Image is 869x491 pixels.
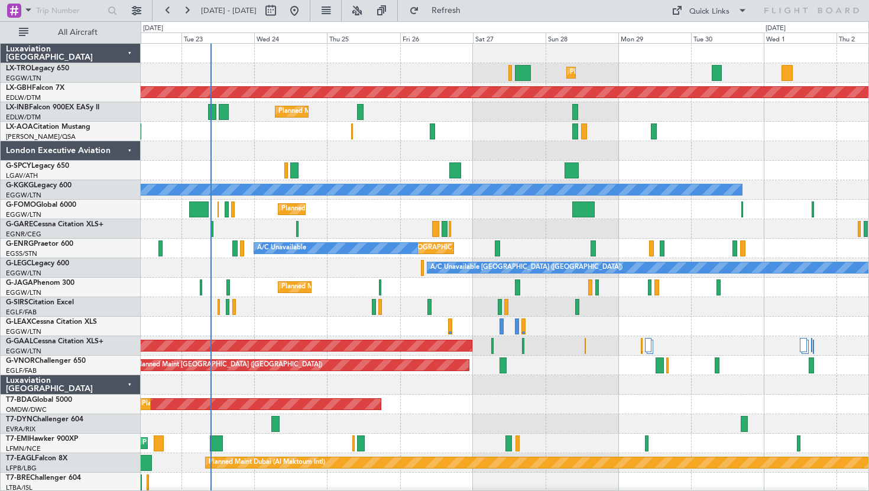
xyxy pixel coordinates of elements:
div: Thu 25 [327,32,400,43]
div: Mon 29 [618,32,691,43]
a: EVRA/RIX [6,425,35,434]
a: EGGW/LTN [6,269,41,278]
div: Planned Maint [GEOGRAPHIC_DATA] ([GEOGRAPHIC_DATA]) [281,200,468,218]
div: Planned Maint Dubai (Al Maktoum Intl) [142,395,258,413]
a: LGAV/ATH [6,171,38,180]
div: [DATE] [143,24,163,34]
a: G-SIRSCitation Excel [6,299,74,306]
div: Wed 1 [764,32,836,43]
a: G-GARECessna Citation XLS+ [6,221,103,228]
span: T7-DYN [6,416,33,423]
a: EGLF/FAB [6,366,37,375]
span: G-FOMO [6,201,36,209]
a: LFMN/NCE [6,444,41,453]
a: EGGW/LTN [6,347,41,356]
a: EGGW/LTN [6,191,41,200]
a: G-JAGAPhenom 300 [6,279,74,287]
span: G-LEAX [6,318,31,326]
div: Sat 27 [473,32,546,43]
a: EGSS/STN [6,249,37,258]
a: LX-AOACitation Mustang [6,123,90,131]
a: G-KGKGLegacy 600 [6,182,72,189]
div: Fri 26 [400,32,473,43]
div: Tue 23 [181,32,254,43]
a: EGGW/LTN [6,327,41,336]
span: LX-AOA [6,123,33,131]
a: G-GAALCessna Citation XLS+ [6,338,103,345]
a: LX-INBFalcon 900EX EASy II [6,104,99,111]
a: EGGW/LTN [6,288,41,297]
span: [DATE] - [DATE] [201,5,257,16]
a: EDLW/DTM [6,113,41,122]
div: Tue 30 [691,32,764,43]
div: Planned Maint [GEOGRAPHIC_DATA] ([GEOGRAPHIC_DATA]) [278,103,465,121]
a: G-LEAXCessna Citation XLS [6,318,97,326]
span: G-VNOR [6,357,35,365]
span: G-SIRS [6,299,28,306]
a: LX-GBHFalcon 7X [6,84,64,92]
a: LX-TROLegacy 650 [6,65,69,72]
a: T7-EAGLFalcon 8X [6,455,67,462]
div: A/C Unavailable [257,239,306,257]
div: Planned Maint Dubai (Al Maktoum Intl) [209,454,325,472]
button: All Aircraft [13,23,128,42]
span: T7-BRE [6,474,30,482]
span: G-GAAL [6,338,33,345]
span: T7-EMI [6,435,29,443]
button: Quick Links [666,1,753,20]
a: T7-EMIHawker 900XP [6,435,78,443]
div: Mon 22 [109,32,181,43]
span: All Aircraft [31,28,125,37]
span: T7-BDA [6,396,32,404]
a: G-LEGCLegacy 600 [6,260,69,267]
a: G-FOMOGlobal 6000 [6,201,76,209]
input: Trip Number [36,2,104,19]
div: Wed 24 [254,32,327,43]
span: LX-TRO [6,65,31,72]
span: G-KGKG [6,182,34,189]
a: T7-DYNChallenger 604 [6,416,83,423]
button: Refresh [404,1,475,20]
div: [DATE] [766,24,786,34]
a: G-ENRGPraetor 600 [6,240,73,248]
a: [PERSON_NAME]/QSA [6,132,76,141]
span: LX-GBH [6,84,32,92]
span: Refresh [421,6,471,15]
span: G-ENRG [6,240,34,248]
span: LX-INB [6,104,29,111]
div: Quick Links [689,6,729,18]
a: G-VNORChallenger 650 [6,357,86,365]
div: A/C Unavailable [GEOGRAPHIC_DATA] ([GEOGRAPHIC_DATA]) [430,259,622,277]
a: T7-BDAGlobal 5000 [6,396,72,404]
a: OMDW/DWC [6,405,47,414]
div: Planned Maint [GEOGRAPHIC_DATA] ([GEOGRAPHIC_DATA]) [570,64,756,82]
div: Planned Maint [GEOGRAPHIC_DATA] ([GEOGRAPHIC_DATA]) [136,356,322,374]
span: T7-EAGL [6,455,35,462]
a: EGGW/LTN [6,74,41,83]
a: EGNR/CEG [6,230,41,239]
a: T7-BREChallenger 604 [6,474,81,482]
a: EDLW/DTM [6,93,41,102]
a: LFPB/LBG [6,464,37,473]
span: G-LEGC [6,260,31,267]
div: Planned Maint [GEOGRAPHIC_DATA] ([GEOGRAPHIC_DATA]) [281,278,468,296]
a: EGLF/FAB [6,308,37,317]
span: G-GARE [6,221,33,228]
span: G-SPCY [6,162,31,170]
a: G-SPCYLegacy 650 [6,162,69,170]
a: EGGW/LTN [6,210,41,219]
div: Planned Maint [GEOGRAPHIC_DATA] [142,434,255,452]
div: Sun 28 [546,32,618,43]
span: G-JAGA [6,279,33,287]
